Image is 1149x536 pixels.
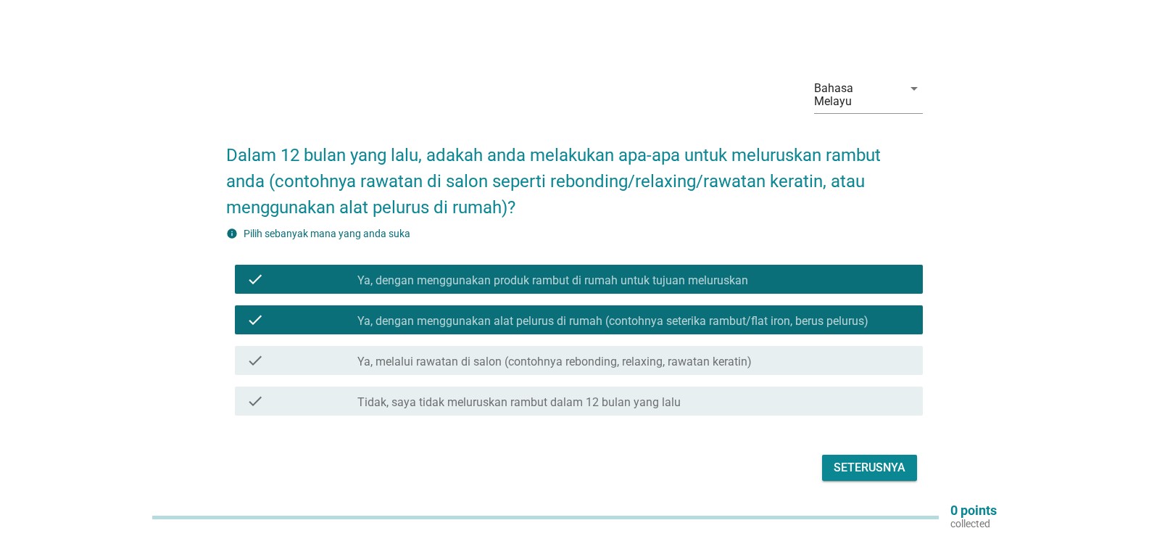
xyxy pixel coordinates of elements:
label: Ya, melalui rawatan di salon (contohnya rebonding, relaxing, rawatan keratin) [357,355,752,369]
label: Ya, dengan menggunakan produk rambut di rumah untuk tujuan meluruskan [357,273,748,288]
i: check [246,311,264,329]
i: check [246,392,264,410]
label: Ya, dengan menggunakan alat pelurus di rumah (contohnya seterika rambut/flat iron, berus pelurus) [357,314,868,329]
button: Seterusnya [822,455,917,481]
p: collected [950,517,997,530]
label: Pilih sebanyak mana yang anda suka [244,228,410,239]
i: arrow_drop_down [905,80,923,97]
div: Seterusnya [834,459,905,477]
label: Tidak, saya tidak meluruskan rambut dalam 12 bulan yang lalu [357,395,681,410]
div: Bahasa Melayu [814,82,894,108]
h2: Dalam 12 bulan yang lalu, adakah anda melakukan apa-apa untuk meluruskan rambut anda (contohnya r... [226,128,923,220]
i: info [226,228,238,239]
i: check [246,352,264,369]
i: check [246,271,264,288]
p: 0 points [950,504,997,517]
